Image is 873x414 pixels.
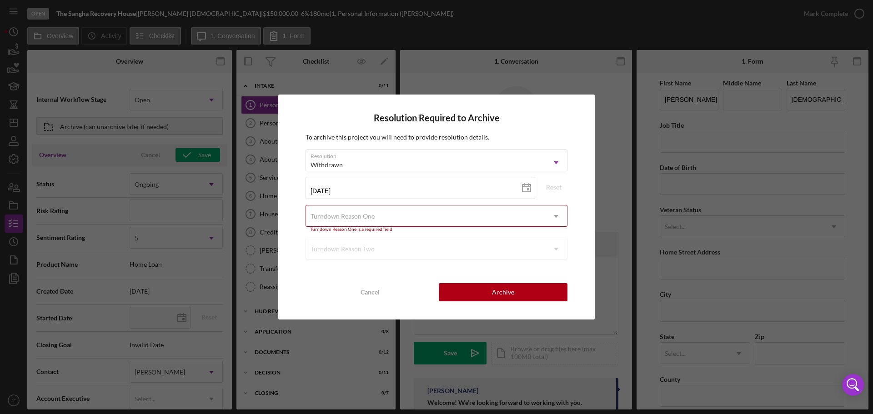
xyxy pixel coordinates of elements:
[306,132,567,142] p: To archive this project you will need to provide resolution details.
[439,283,567,301] button: Archive
[842,374,864,396] div: Open Intercom Messenger
[546,180,562,194] div: Reset
[306,227,567,232] div: Turndown Reason One is a required field
[540,180,567,194] button: Reset
[306,113,567,123] h4: Resolution Required to Archive
[306,283,434,301] button: Cancel
[311,161,343,169] div: Withdrawn
[492,283,514,301] div: Archive
[311,213,375,220] div: Turndown Reason One
[361,283,380,301] div: Cancel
